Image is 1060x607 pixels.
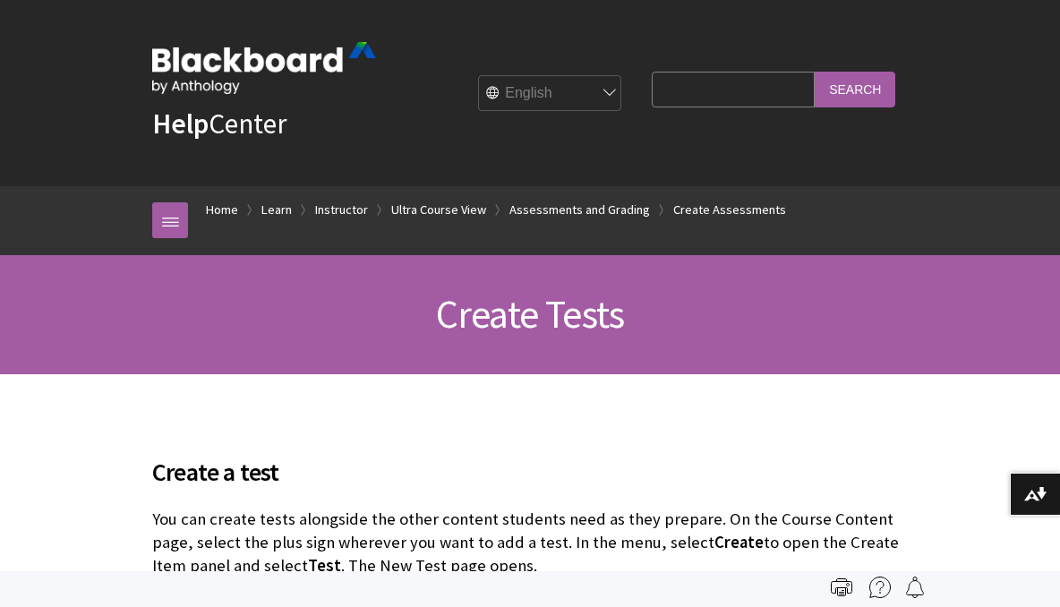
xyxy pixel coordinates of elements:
img: More help [869,577,891,598]
strong: Help [152,106,209,141]
select: Site Language Selector [479,76,622,112]
a: Home [206,199,238,221]
span: Create [714,532,764,552]
span: Create a test [152,453,908,491]
a: Instructor [315,199,368,221]
a: HelpCenter [152,106,286,141]
a: Learn [261,199,292,221]
span: Create Tests [436,289,624,338]
img: Print [831,577,852,598]
img: Blackboard by Anthology [152,42,376,94]
p: You can create tests alongside the other content students need as they prepare. On the Course Con... [152,508,908,578]
img: Follow this page [904,577,926,598]
a: Assessments and Grading [509,199,650,221]
span: Test [308,555,341,576]
input: Search [815,72,895,107]
a: Ultra Course View [391,199,486,221]
a: Create Assessments [673,199,786,221]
